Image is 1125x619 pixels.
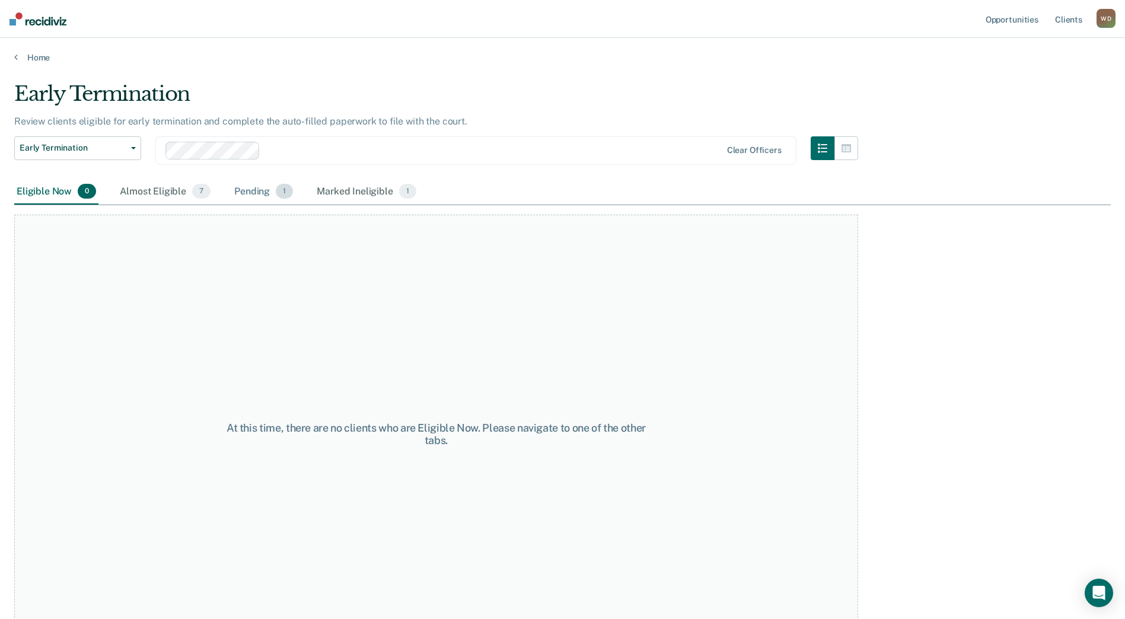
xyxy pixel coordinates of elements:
a: Home [14,52,1111,63]
div: W D [1097,9,1116,28]
span: 1 [399,184,416,199]
div: Open Intercom Messenger [1085,579,1113,607]
button: Early Termination [14,136,141,160]
p: Review clients eligible for early termination and complete the auto-filled paperwork to file with... [14,116,467,127]
div: Clear officers [727,145,782,155]
img: Recidiviz [9,12,66,25]
div: Almost Eligible7 [117,179,213,205]
div: Early Termination [14,82,858,116]
button: WD [1097,9,1116,28]
div: Marked Ineligible1 [314,179,419,205]
span: 0 [78,184,96,199]
div: At this time, there are no clients who are Eligible Now. Please navigate to one of the other tabs. [225,422,646,447]
div: Pending1 [232,179,295,205]
span: 7 [192,184,211,199]
span: 1 [276,184,293,199]
span: Early Termination [20,143,126,153]
div: Eligible Now0 [14,179,98,205]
